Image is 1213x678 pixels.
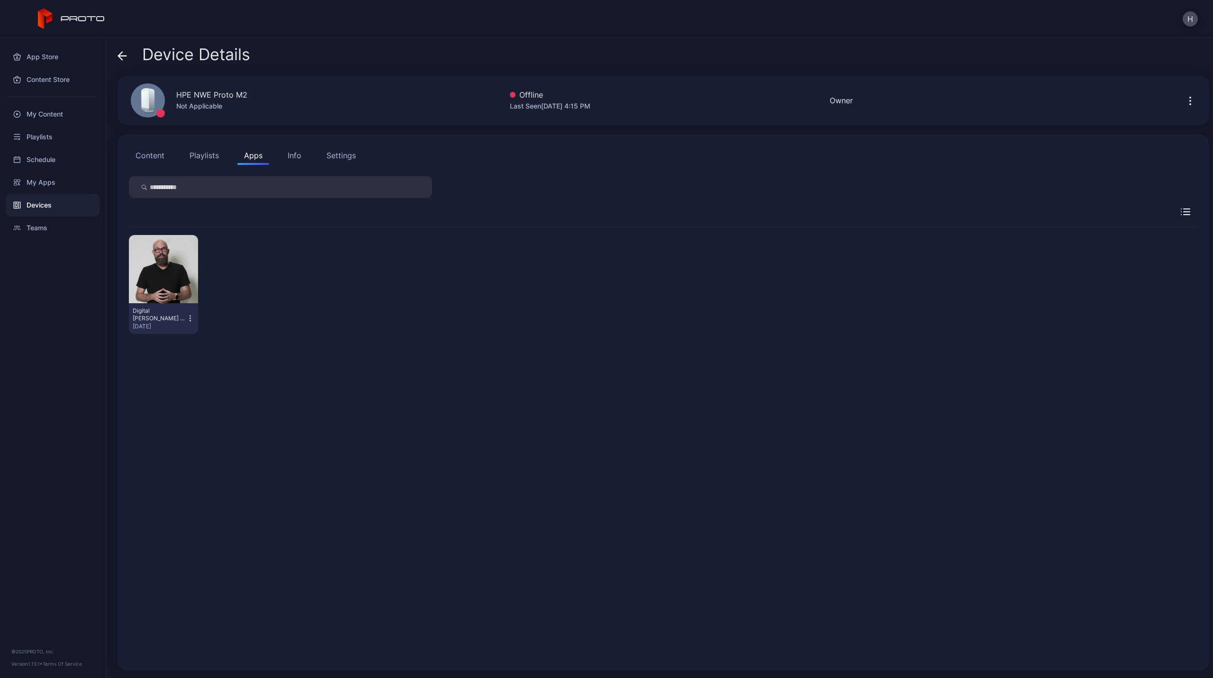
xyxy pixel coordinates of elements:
div: Digital Daniel - (HPE) [133,307,185,322]
div: Info [288,150,301,161]
div: © 2025 PROTO, Inc. [11,648,94,655]
div: Last Seen [DATE] 4:15 PM [510,100,590,112]
button: Digital [PERSON_NAME] - (HPE)[DATE] [133,307,194,330]
div: [DATE] [133,323,186,330]
button: Settings [320,146,362,165]
a: Teams [6,217,100,239]
a: Terms Of Service [43,661,82,667]
a: My Content [6,103,100,126]
button: Playlists [183,146,226,165]
div: HPE NWE Proto M2 [176,89,247,100]
div: Owner [830,95,853,106]
a: My Apps [6,171,100,194]
a: Playlists [6,126,100,148]
span: Version 1.13.1 • [11,661,43,667]
span: Device Details [142,45,250,63]
a: Devices [6,194,100,217]
a: Schedule [6,148,100,171]
div: Settings [326,150,356,161]
button: Apps [237,146,269,165]
div: Not Applicable [176,100,247,112]
a: App Store [6,45,100,68]
button: Info [281,146,308,165]
button: H [1183,11,1198,27]
a: Content Store [6,68,100,91]
button: Content [129,146,171,165]
div: Offline [510,89,590,100]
